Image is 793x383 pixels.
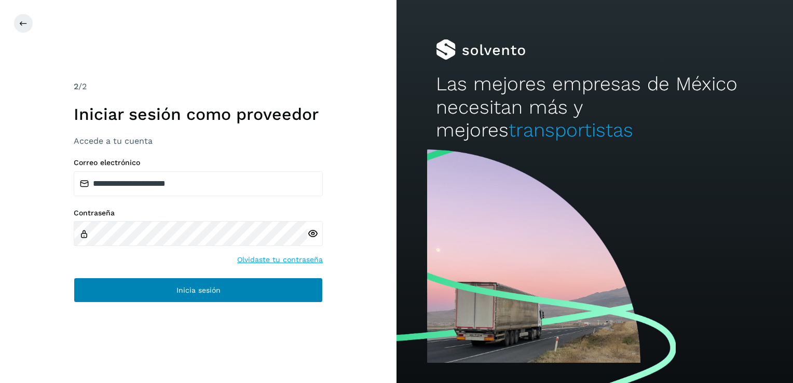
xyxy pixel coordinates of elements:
span: 2 [74,81,78,91]
label: Contraseña [74,209,323,217]
span: transportistas [509,119,633,141]
h2: Las mejores empresas de México necesitan más y mejores [436,73,753,142]
span: Inicia sesión [176,286,221,294]
label: Correo electrónico [74,158,323,167]
a: Olvidaste tu contraseña [237,254,323,265]
button: Inicia sesión [74,278,323,303]
h3: Accede a tu cuenta [74,136,323,146]
div: /2 [74,80,323,93]
h1: Iniciar sesión como proveedor [74,104,323,124]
